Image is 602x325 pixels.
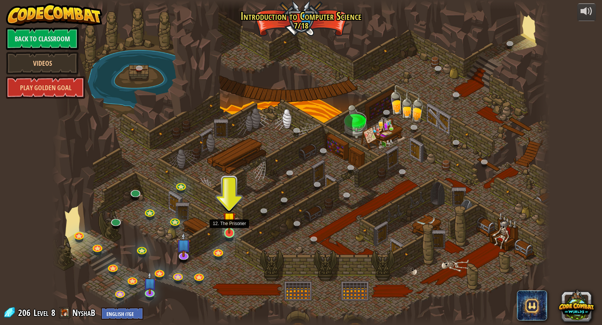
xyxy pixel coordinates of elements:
[223,204,236,234] img: level-banner-started.png
[6,52,79,74] a: Videos
[577,3,596,21] button: Adjust volume
[143,272,157,295] img: level-banner-unstarted-subscriber.png
[33,307,49,319] span: Level
[72,307,97,319] a: NyshaB
[6,3,102,26] img: CodeCombat - Learn how to code by playing a game
[18,307,33,319] span: 206
[6,76,85,99] a: Play Golden Goal
[51,307,55,319] span: 8
[176,232,191,257] img: level-banner-unstarted-subscriber.png
[6,27,79,50] a: Back to Classroom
